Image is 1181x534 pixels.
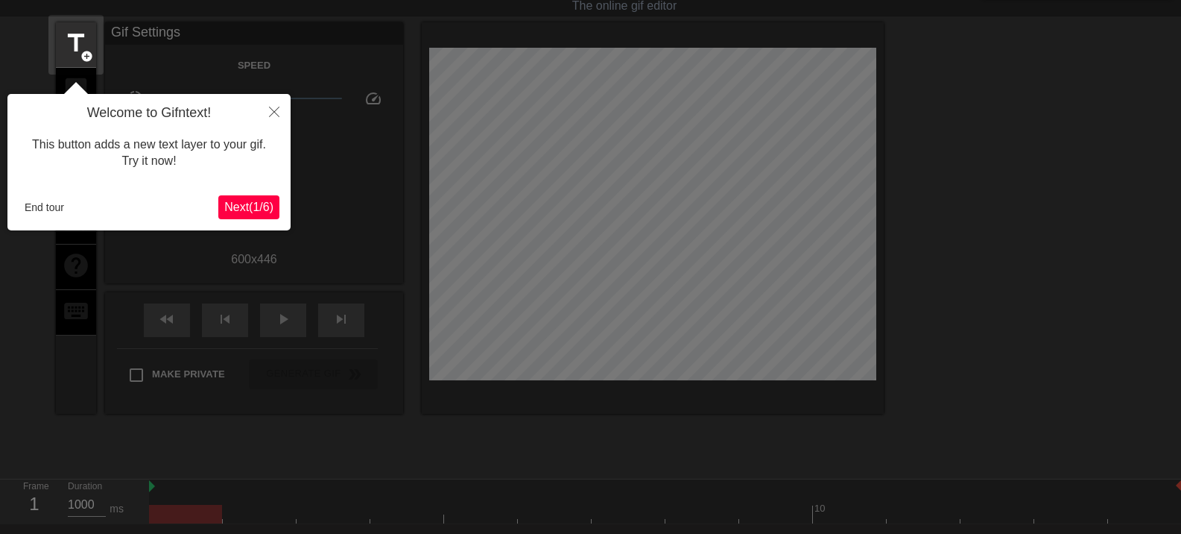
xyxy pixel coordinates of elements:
[218,195,279,219] button: Next
[224,201,273,213] span: Next ( 1 / 6 )
[19,122,279,185] div: This button adds a new text layer to your gif. Try it now!
[19,105,279,122] h4: Welcome to Gifntext!
[19,196,70,219] button: End tour
[258,94,291,128] button: Close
